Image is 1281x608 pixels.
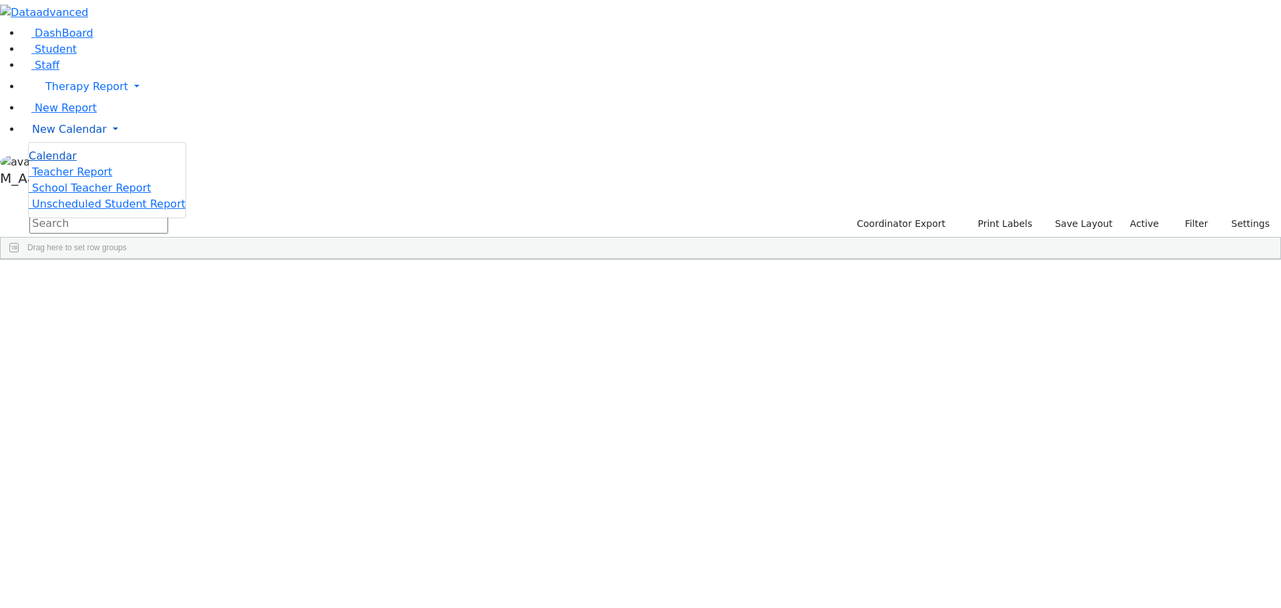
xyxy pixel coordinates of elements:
a: New Report [21,101,97,114]
ul: Therapy Report [28,142,186,218]
span: Teacher Report [32,166,112,178]
span: Therapy Report [45,80,128,93]
a: New Calendar [21,116,1281,143]
a: Staff [21,59,59,71]
a: Calendar [29,148,77,164]
input: Search [29,214,168,234]
span: Drag here to set row groups [27,243,127,252]
button: Coordinator Export [848,214,951,234]
a: Student [21,43,77,55]
span: New Report [35,101,97,114]
span: DashBoard [35,27,93,39]
button: Filter [1168,214,1214,234]
span: New Calendar [32,123,107,135]
span: School Teacher Report [32,182,151,194]
a: Unscheduled Student Report [29,198,185,210]
span: Student [35,43,77,55]
a: Therapy Report [21,73,1281,100]
button: Print Labels [962,214,1038,234]
a: School Teacher Report [29,182,151,194]
span: Staff [35,59,59,71]
span: Calendar [29,149,77,162]
button: Settings [1214,214,1276,234]
a: Teacher Report [29,166,112,178]
a: DashBoard [21,27,93,39]
label: Active [1124,214,1165,234]
span: Unscheduled Student Report [32,198,185,210]
button: Save Layout [1049,214,1118,234]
